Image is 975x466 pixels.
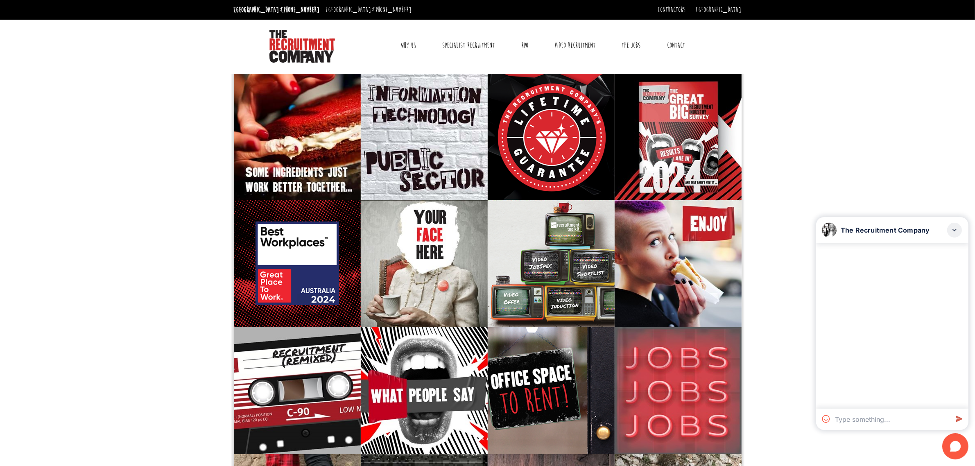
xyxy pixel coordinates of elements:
[324,3,414,16] li: [GEOGRAPHIC_DATA]:
[436,35,501,56] a: Specialist Recruitment
[696,5,742,14] a: [GEOGRAPHIC_DATA]
[232,3,322,16] li: [GEOGRAPHIC_DATA]:
[661,35,691,56] a: Contact
[281,5,320,14] a: [PHONE_NUMBER]
[394,35,422,56] a: Why Us
[658,5,686,14] a: Contractors
[548,35,602,56] a: Video Recruitment
[373,5,412,14] a: [PHONE_NUMBER]
[515,35,534,56] a: RPO
[615,35,647,56] a: The Jobs
[269,30,335,63] img: The Recruitment Company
